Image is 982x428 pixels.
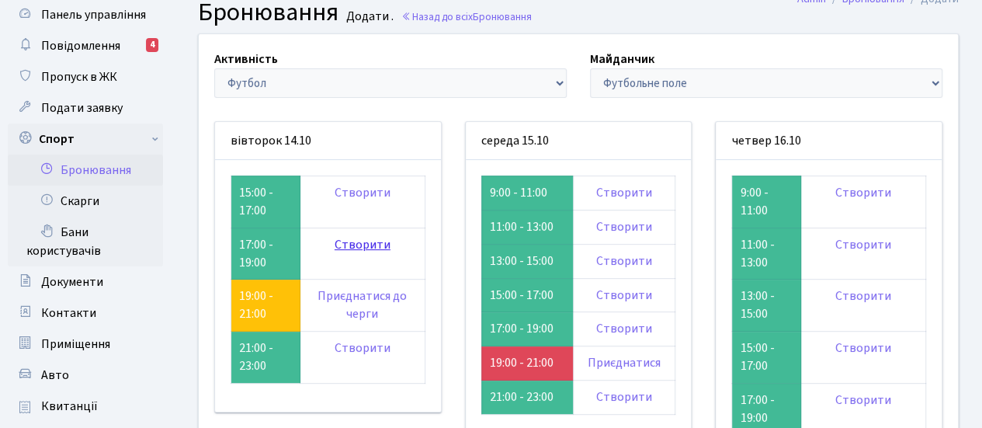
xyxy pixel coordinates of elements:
div: четвер 16.10 [716,122,942,160]
small: Додати . [343,9,394,24]
a: Скарги [8,186,163,217]
span: Контакти [41,304,96,322]
td: 15:00 - 17:00 [732,332,801,384]
td: 15:00 - 17:00 [231,176,300,228]
td: 21:00 - 23:00 [231,332,300,384]
div: 4 [146,38,158,52]
span: Подати заявку [41,99,123,117]
a: Створити [835,287,891,304]
a: Створити [335,184,390,201]
a: Створити [835,184,891,201]
a: Створити [596,184,652,201]
a: Приєднатися [588,354,661,371]
a: Створити [596,320,652,337]
a: Авто [8,360,163,391]
a: Бани користувачів [8,217,163,266]
td: 9:00 - 11:00 [481,176,573,210]
div: середа 15.10 [466,122,692,160]
a: Спорт [8,124,163,155]
td: 11:00 - 13:00 [481,210,573,244]
div: вівторок 14.10 [215,122,441,160]
span: Приміщення [41,336,110,353]
a: Створити [596,252,652,270]
td: 9:00 - 11:00 [732,176,801,228]
a: Квитанції [8,391,163,422]
a: Приміщення [8,329,163,360]
a: Контакти [8,298,163,329]
a: Повідомлення4 [8,30,163,61]
span: Квитанції [41,398,98,415]
td: 13:00 - 15:00 [732,280,801,332]
a: Створити [596,388,652,405]
a: Створити [835,236,891,253]
label: Активність [214,50,278,68]
a: 19:00 - 21:00 [239,287,273,322]
a: Створити [835,339,891,357]
a: 19:00 - 21:00 [490,354,553,371]
a: Документи [8,266,163,298]
a: Бронювання [8,155,163,186]
a: Подати заявку [8,92,163,124]
td: 13:00 - 15:00 [481,244,573,278]
a: Створити [835,391,891,409]
td: 11:00 - 13:00 [732,228,801,280]
a: Створити [596,218,652,235]
span: Пропуск в ЖК [41,68,117,85]
span: Панель управління [41,6,146,23]
a: Приєднатися до черги [318,287,407,322]
label: Майданчик [590,50,654,68]
span: Документи [41,273,103,291]
td: 15:00 - 17:00 [481,278,573,312]
a: Назад до всіхБронювання [401,9,532,24]
td: 17:00 - 19:00 [231,228,300,280]
a: Створити [596,287,652,304]
a: Створити [335,236,390,253]
span: Бронювання [473,9,532,24]
a: Створити [335,339,390,357]
span: Авто [41,367,69,384]
td: 21:00 - 23:00 [481,381,573,415]
td: 17:00 - 19:00 [481,312,573,346]
a: Пропуск в ЖК [8,61,163,92]
span: Повідомлення [41,37,120,54]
